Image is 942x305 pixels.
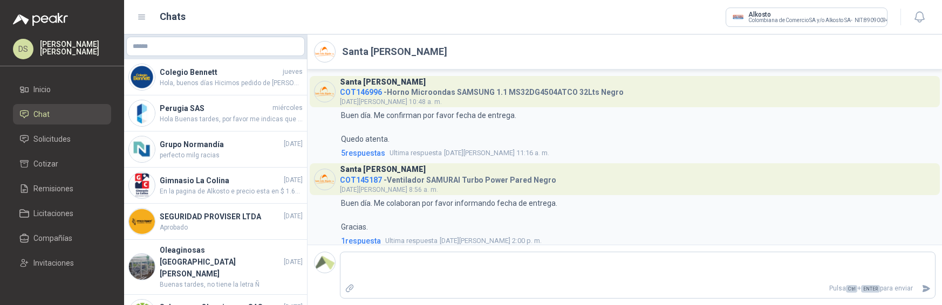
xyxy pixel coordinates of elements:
[13,39,33,59] div: DS
[284,175,303,185] span: [DATE]
[13,228,111,248] a: Compañías
[160,78,303,88] span: Hola, buenos días Hicimos pedido de [PERSON_NAME] y debía haber llegado el día [DATE]. Nos pueden...
[315,252,335,273] img: Company Logo
[341,197,559,233] p: Buen día. Me colaboran por favor informando fecha de entrega. Gracias.
[160,211,282,223] h4: SEGURIDAD PROVISER LTDA
[13,203,111,224] a: Licitaciones
[340,279,359,298] label: Adjuntar archivos
[13,178,111,199] a: Remisiones
[342,44,447,59] h2: Santa [PERSON_NAME]
[13,154,111,174] a: Cotizar
[160,66,281,78] h4: Colegio Bennett
[339,235,936,247] a: 1respuestaUltima respuesta[DATE][PERSON_NAME] 2:00 p. m.
[13,253,111,273] a: Invitaciones
[385,235,438,246] span: Ultima respuesta
[341,147,385,159] span: 5 respuesta s
[340,85,624,95] h4: - Horno Microondas SAMSUNG 1.1 MS32DG4504ATCO 32Lts Negro
[340,173,556,183] h4: - Ventilador SAMURAI Turbo Power Pared Negro
[124,95,307,131] a: Company LogoPerugia SASmiércolesHola Buenas tardes, por favor me indicas que tiempo demoran en re...
[160,223,303,233] span: Aprobado
[160,138,282,150] h4: Grupo Normandía
[283,67,303,77] span: jueves
[340,186,438,193] span: [DATE][PERSON_NAME] 8:56 a. m.
[315,81,335,102] img: Company Logo
[341,235,381,247] span: 1 respuesta
[33,183,73,195] span: Remisiones
[846,285,857,293] span: Ctrl
[160,186,303,197] span: En la pagina de Alkosto e precio esta en $ 1.699.000
[33,207,73,219] span: Licitaciones
[129,209,155,234] img: Company Logo
[124,131,307,168] a: Company LogoGrupo Normandía[DATE]perfecto milg racias
[341,109,518,145] p: Buen día. Me confirman por favor fecha de entrega. Quedo atenta.
[284,257,303,267] span: [DATE]
[33,158,58,170] span: Cotizar
[124,204,307,240] a: Company LogoSEGURIDAD PROVISER LTDA[DATE]Aprobado
[284,139,303,149] span: [DATE]
[13,104,111,124] a: Chat
[339,147,936,159] a: 5respuestasUltima respuesta[DATE][PERSON_NAME] 11:16 a. m.
[160,280,303,290] span: Buenas tardes, no tiene la letra Ñ
[33,257,74,269] span: Invitaciones
[340,88,382,96] span: COT146996
[33,108,50,120] span: Chat
[315,169,335,190] img: Company Logo
[13,79,111,100] a: Inicio
[160,175,282,186] h4: Gimnasio La Colina
[124,59,307,95] a: Company LogoColegio BennettjuevesHola, buenos días Hicimos pedido de [PERSON_NAME] y debía haber ...
[160,9,186,24] h1: Chats
[315,41,335,62] img: Company Logo
[340,79,426,85] h3: Santa [PERSON_NAME]
[129,172,155,198] img: Company Logo
[160,244,282,280] h4: Oleaginosas [GEOGRAPHIC_DATA][PERSON_NAME]
[13,129,111,149] a: Solicitudes
[861,285,880,293] span: ENTER
[129,136,155,162] img: Company Logo
[340,167,426,172] h3: Santa [PERSON_NAME]
[284,211,303,221] span: [DATE]
[129,100,155,126] img: Company Logo
[40,40,111,56] p: [PERSON_NAME] [PERSON_NAME]
[385,235,542,246] span: [DATE][PERSON_NAME] 2:00 p. m.
[390,148,442,158] span: Ultima respuesta
[124,168,307,204] a: Company LogoGimnasio La Colina[DATE]En la pagina de Alkosto e precio esta en $ 1.699.000
[33,84,51,95] span: Inicio
[160,102,270,114] h4: Perugia SAS
[340,176,382,184] span: COT145187
[33,133,71,145] span: Solicitudes
[124,240,307,295] a: Company LogoOleaginosas [GEOGRAPHIC_DATA][PERSON_NAME][DATE]Buenas tardes, no tiene la letra Ñ
[390,148,549,158] span: [DATE][PERSON_NAME] 11:16 a. m.
[917,279,935,298] button: Enviar
[129,254,155,280] img: Company Logo
[33,232,72,244] span: Compañías
[160,114,303,124] span: Hola Buenas tardes, por favor me indicas que tiempo demoran en realizar el cambio. si este es dem...
[340,98,442,106] span: [DATE][PERSON_NAME] 10:48 a. m.
[129,64,155,90] img: Company Logo
[160,150,303,161] span: perfecto milg racias
[13,278,111,298] a: Compras
[13,13,68,26] img: Logo peakr
[359,279,918,298] p: Pulsa + para enviar
[272,103,303,113] span: miércoles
